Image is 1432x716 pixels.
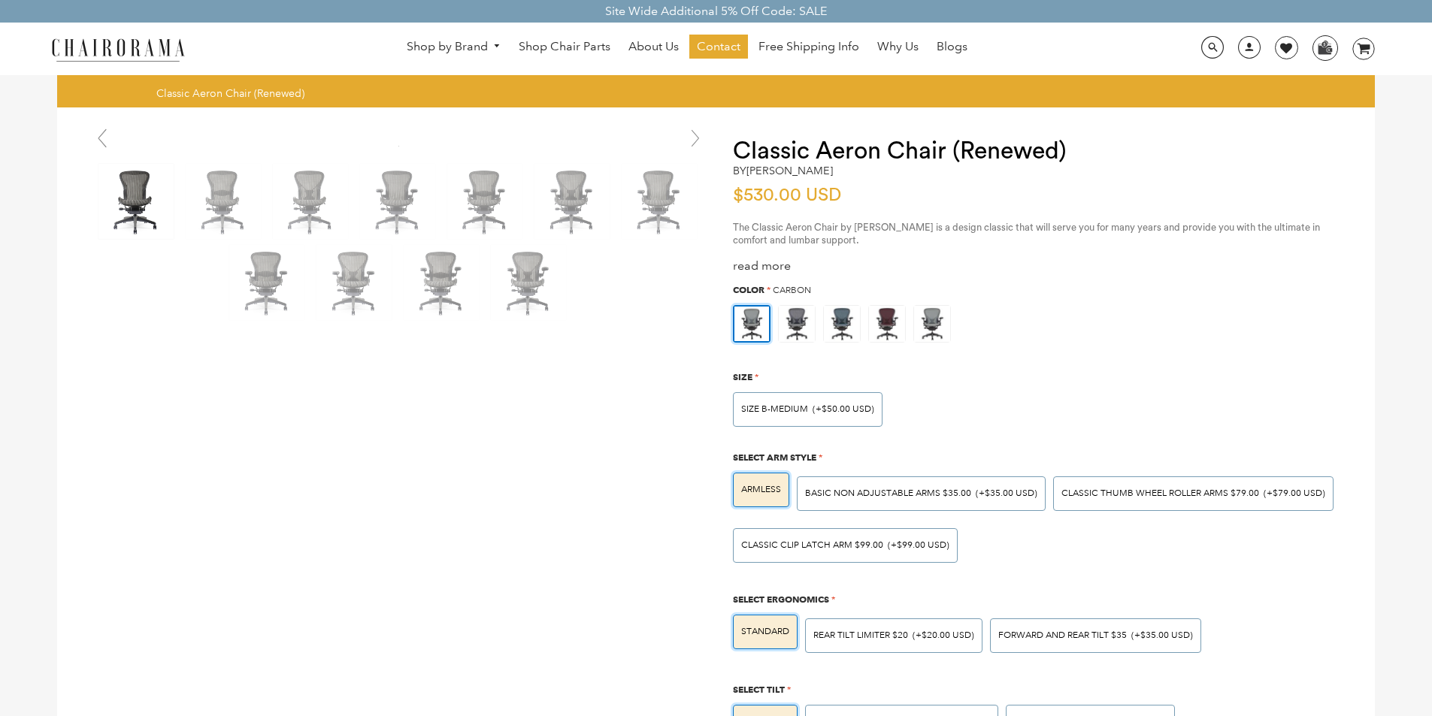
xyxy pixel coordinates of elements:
[1131,631,1193,640] span: (+$35.00 USD)
[404,245,479,320] img: Classic Aeron Chair (Renewed) - chairorama
[399,35,509,59] a: Shop by Brand
[273,164,348,239] img: Classic Aeron Chair (Renewed) - chairorama
[813,405,874,414] span: (+$50.00 USD)
[447,164,522,239] img: Classic Aeron Chair (Renewed) - chairorama
[733,258,1345,274] div: read more
[733,452,816,463] span: Select Arm Style
[398,146,399,147] img: Classic Aeron Chair (Renewed) - chairorama
[622,164,697,239] img: Classic Aeron Chair (Renewed) - chairorama
[257,35,1117,62] nav: DesktopNavigation
[697,39,740,55] span: Contact
[733,186,841,204] span: $530.00 USD
[628,39,679,55] span: About Us
[689,35,748,59] a: Contact
[998,630,1127,641] span: Forward And Rear Tilt $35
[888,541,949,550] span: (+$99.00 USD)
[733,284,764,295] span: Color
[534,164,610,239] img: Classic Aeron Chair (Renewed) - chairorama
[491,245,566,320] img: Classic Aeron Chair (Renewed) - chairorama
[398,137,399,152] a: Classic Aeron Chair (Renewed) - chairorama
[914,306,950,342] img: https://apo-admin.mageworx.com/front/img/chairorama.myshopify.com/ae6848c9e4cbaa293e2d516f385ec6e...
[805,488,971,499] span: BASIC NON ADJUSTABLE ARMS $35.00
[229,245,304,320] img: Classic Aeron Chair (Renewed) - chairorama
[156,86,310,100] nav: breadcrumbs
[741,539,883,551] span: Classic Clip Latch Arm $99.00
[913,631,974,640] span: (+$20.00 USD)
[511,35,618,59] a: Shop Chair Parts
[360,164,435,239] img: Classic Aeron Chair (Renewed) - chairorama
[779,306,815,342] img: https://apo-admin.mageworx.com/front/img/chairorama.myshopify.com/f520d7dfa44d3d2e85a5fe9a0a95ca9...
[733,371,752,382] span: Size
[824,306,860,342] img: https://apo-admin.mageworx.com/front/img/chairorama.myshopify.com/934f279385142bb1386b89575167202...
[870,35,926,59] a: Why Us
[98,164,174,239] img: Classic Aeron Chair (Renewed) - chairorama
[741,484,781,495] span: ARMLESS
[733,165,833,177] h2: by
[813,630,908,641] span: Rear Tilt Limiter $20
[1313,36,1337,59] img: WhatsApp_Image_2024-07-12_at_16.23.01.webp
[937,39,967,55] span: Blogs
[976,489,1037,498] span: (+$35.00 USD)
[621,35,686,59] a: About Us
[773,285,811,296] span: Carbon
[1264,489,1325,498] span: (+$79.00 USD)
[186,164,261,239] img: Classic Aeron Chair (Renewed) - chairorama
[741,626,789,637] span: STANDARD
[519,39,610,55] span: Shop Chair Parts
[741,403,808,415] span: SIZE B-MEDIUM
[156,86,304,100] span: Classic Aeron Chair (Renewed)
[316,245,392,320] img: Classic Aeron Chair (Renewed) - chairorama
[751,35,867,59] a: Free Shipping Info
[733,594,829,605] span: Select Ergonomics
[733,222,1320,245] span: The Classic Aeron Chair by [PERSON_NAME] is a design classic that will serve you for many years a...
[734,307,769,341] img: https://apo-admin.mageworx.com/front/img/chairorama.myshopify.com/ae6848c9e4cbaa293e2d516f385ec6e...
[733,684,785,695] span: Select Tilt
[929,35,975,59] a: Blogs
[877,39,919,55] span: Why Us
[1061,488,1259,499] span: Classic Thumb Wheel Roller Arms $79.00
[869,306,905,342] img: https://apo-admin.mageworx.com/front/img/chairorama.myshopify.com/f0a8248bab2644c909809aada6fe08d...
[746,164,833,177] a: [PERSON_NAME]
[758,39,859,55] span: Free Shipping Info
[43,36,193,62] img: chairorama
[733,137,1345,165] h1: Classic Aeron Chair (Renewed)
